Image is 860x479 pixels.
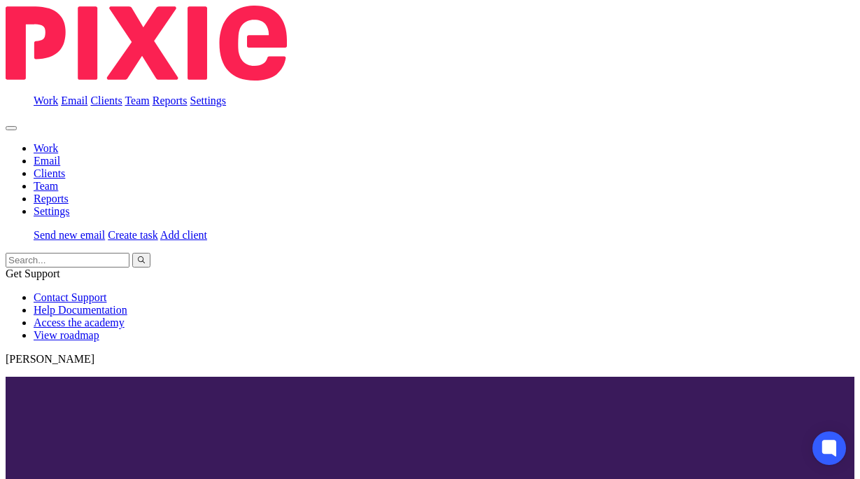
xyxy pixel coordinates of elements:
[6,6,287,81] img: Pixie
[34,304,127,316] a: Help Documentation
[6,353,854,366] p: [PERSON_NAME]
[34,180,58,192] a: Team
[190,95,227,106] a: Settings
[108,229,158,241] a: Create task
[153,95,188,106] a: Reports
[34,155,60,167] a: Email
[34,317,125,328] a: Access the academy
[6,268,60,279] span: Get Support
[34,291,106,303] a: Contact Support
[34,193,69,204] a: Reports
[34,142,58,154] a: Work
[34,167,65,179] a: Clients
[90,95,122,106] a: Clients
[34,329,99,341] a: View roadmap
[34,205,70,217] a: Settings
[61,95,87,106] a: Email
[34,229,105,241] a: Send new email
[6,253,129,268] input: Search
[34,95,58,106] a: Work
[132,253,150,268] button: Search
[160,229,207,241] a: Add client
[125,95,149,106] a: Team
